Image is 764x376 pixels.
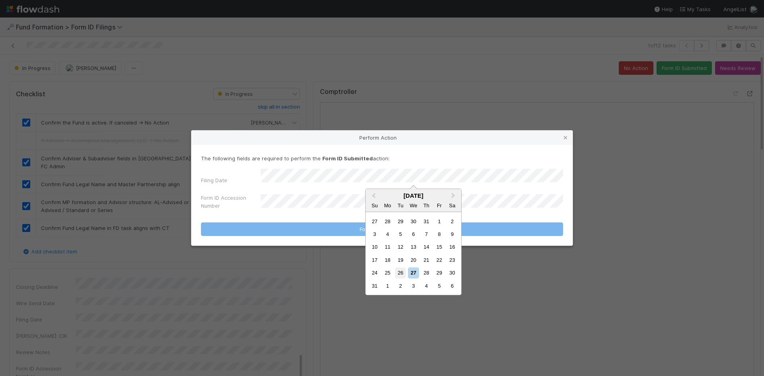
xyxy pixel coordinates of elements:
[395,229,406,240] div: Choose Tuesday, August 5th, 2025
[201,176,227,184] label: Filing Date
[434,229,444,240] div: Choose Friday, August 8th, 2025
[408,267,419,278] div: Choose Wednesday, August 27th, 2025
[434,200,444,211] div: Friday
[434,281,444,291] div: Choose Friday, September 5th, 2025
[447,267,458,278] div: Choose Saturday, August 30th, 2025
[382,255,393,265] div: Choose Monday, August 18th, 2025
[369,281,380,291] div: Choose Sunday, August 31st, 2025
[447,216,458,227] div: Choose Saturday, August 2nd, 2025
[365,189,462,295] div: Choose Date
[421,255,432,265] div: Choose Thursday, August 21st, 2025
[382,281,393,291] div: Choose Monday, September 1st, 2025
[382,242,393,252] div: Choose Monday, August 11th, 2025
[447,229,458,240] div: Choose Saturday, August 9th, 2025
[421,216,432,227] div: Choose Thursday, July 31st, 2025
[368,215,458,292] div: Month August, 2025
[369,242,380,252] div: Choose Sunday, August 10th, 2025
[408,255,419,265] div: Choose Wednesday, August 20th, 2025
[395,255,406,265] div: Choose Tuesday, August 19th, 2025
[201,222,563,236] button: Form ID Submitted
[421,281,432,291] div: Choose Thursday, September 4th, 2025
[395,216,406,227] div: Choose Tuesday, July 29th, 2025
[366,190,379,203] button: Previous Month
[369,200,380,211] div: Sunday
[434,216,444,227] div: Choose Friday, August 1st, 2025
[408,242,419,252] div: Choose Wednesday, August 13th, 2025
[408,281,419,291] div: Choose Wednesday, September 3rd, 2025
[191,131,573,145] div: Perform Action
[201,154,563,162] p: The following fields are required to perform the action:
[382,267,393,278] div: Choose Monday, August 25th, 2025
[382,200,393,211] div: Monday
[447,281,458,291] div: Choose Saturday, September 6th, 2025
[421,267,432,278] div: Choose Thursday, August 28th, 2025
[395,200,406,211] div: Tuesday
[447,242,458,252] div: Choose Saturday, August 16th, 2025
[366,192,461,199] div: [DATE]
[369,255,380,265] div: Choose Sunday, August 17th, 2025
[322,155,373,162] strong: Form ID Submitted
[447,200,458,211] div: Saturday
[201,194,261,210] label: Form ID Accession Number
[421,229,432,240] div: Choose Thursday, August 7th, 2025
[434,255,444,265] div: Choose Friday, August 22nd, 2025
[408,216,419,227] div: Choose Wednesday, July 30th, 2025
[395,281,406,291] div: Choose Tuesday, September 2nd, 2025
[408,229,419,240] div: Choose Wednesday, August 6th, 2025
[421,200,432,211] div: Thursday
[382,216,393,227] div: Choose Monday, July 28th, 2025
[369,216,380,227] div: Choose Sunday, July 27th, 2025
[369,267,380,278] div: Choose Sunday, August 24th, 2025
[382,229,393,240] div: Choose Monday, August 4th, 2025
[395,267,406,278] div: Choose Tuesday, August 26th, 2025
[448,190,460,203] button: Next Month
[408,200,419,211] div: Wednesday
[447,255,458,265] div: Choose Saturday, August 23rd, 2025
[434,242,444,252] div: Choose Friday, August 15th, 2025
[395,242,406,252] div: Choose Tuesday, August 12th, 2025
[421,242,432,252] div: Choose Thursday, August 14th, 2025
[434,267,444,278] div: Choose Friday, August 29th, 2025
[369,229,380,240] div: Choose Sunday, August 3rd, 2025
